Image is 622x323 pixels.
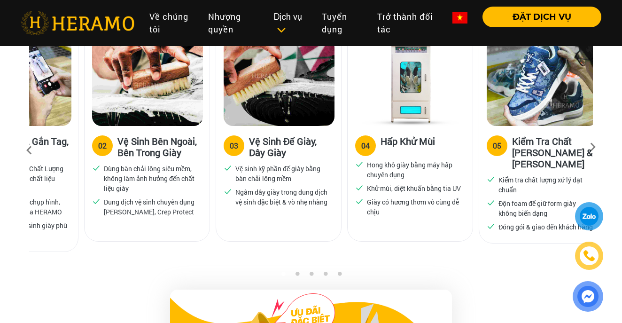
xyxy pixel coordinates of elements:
[583,250,595,262] img: phone-icon
[98,140,107,151] div: 02
[142,7,201,39] a: Về chúng tôi
[498,175,593,195] p: Kiểm tra chất lượng xử lý đạt chuẩn
[355,38,466,126] img: Heramo quy trinh ve sinh hap khu mui giay bang may hap uv
[224,164,232,172] img: checked.svg
[482,7,601,27] button: ĐẶT DỊCH VỤ
[355,197,364,205] img: checked.svg
[235,187,330,207] p: Ngâm dây giày trong dung dịch vệ sinh đặc biệt & vò nhẹ nhàng
[512,135,597,169] h3: Kiểm Tra Chất [PERSON_NAME] & [PERSON_NAME]
[292,271,302,281] button: 2
[92,197,101,205] img: checked.svg
[576,243,602,268] a: phone-icon
[224,187,232,196] img: checked.svg
[367,160,462,180] p: Hong khô giày bằng máy hấp chuyên dụng
[487,175,495,183] img: checked.svg
[452,12,467,24] img: vn-flag.png
[21,11,134,35] img: heramo-logo.png
[498,198,593,218] p: Độn foam để giữ form giày không biến dạng
[487,198,495,207] img: checked.svg
[230,140,238,151] div: 03
[355,160,364,168] img: checked.svg
[201,7,266,39] a: Nhượng quyền
[224,38,334,126] img: Heramo quy trinh ve sinh de giay day giay
[117,135,202,158] h3: Vệ Sinh Bên Ngoài, Bên Trong Giày
[487,38,598,126] img: Heramo quy trinh ve sinh kiem tra chat luong dong goi
[475,13,601,21] a: ĐẶT DỊCH VỤ
[355,183,364,192] img: checked.svg
[334,271,344,281] button: 5
[367,183,461,193] p: Khử mùi, diệt khuẩn bằng tia UV
[104,197,199,217] p: Dung dịch vệ sinh chuyên dụng [PERSON_NAME], Crep Protect
[274,10,307,36] div: Dịch vụ
[381,135,435,154] h3: Hấp Khử Mùi
[370,7,445,39] a: Trở thành đối tác
[92,38,203,126] img: Heramo quy trinh ve sinh giay ben ngoai ben trong
[235,164,330,183] p: Vệ sinh kỹ phần đế giày bằng bàn chải lông mềm
[320,271,330,281] button: 4
[306,271,316,281] button: 3
[487,222,495,230] img: checked.svg
[92,164,101,172] img: checked.svg
[249,135,334,158] h3: Vệ Sinh Đế Giày, Dây Giày
[367,197,462,217] p: Giày có hương thơm vô cùng dễ chịu
[104,164,199,193] p: Dùng bàn chải lông siêu mềm, không làm ảnh hưởng đến chất liệu giày
[498,222,593,232] p: Đóng gói & giao đến khách hàng
[276,25,286,35] img: subToggleIcon
[314,7,369,39] a: Tuyển dụng
[361,140,370,151] div: 04
[493,140,501,151] div: 05
[278,271,288,281] button: 1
